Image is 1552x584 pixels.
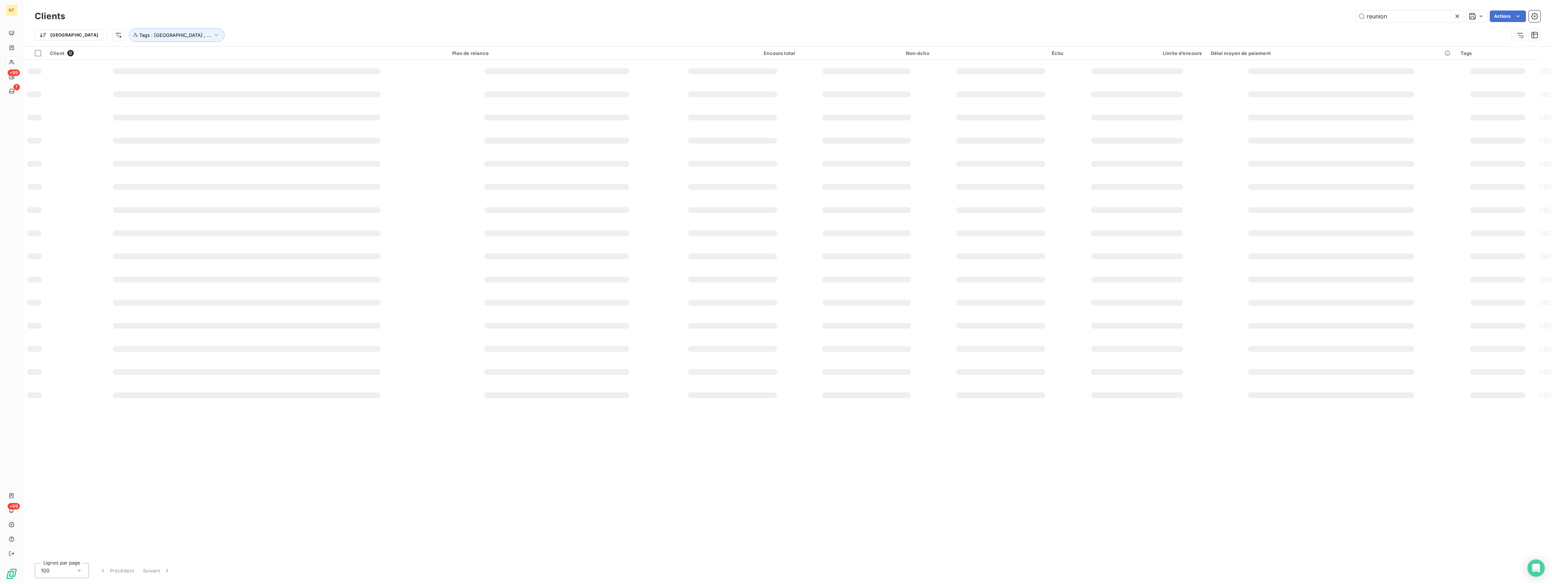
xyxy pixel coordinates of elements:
[67,50,74,56] span: 0
[129,28,225,42] button: Tags : [GEOGRAPHIC_DATA] , ...
[41,567,50,574] span: 100
[6,568,17,580] img: Logo LeanPay
[6,4,17,16] div: NT
[50,50,64,56] span: Client
[13,84,20,90] span: 7
[1355,10,1464,22] input: Rechercher
[1490,10,1526,22] button: Actions
[35,29,103,41] button: [GEOGRAPHIC_DATA]
[139,32,211,38] span: Tags : [GEOGRAPHIC_DATA] , ...
[8,69,20,76] span: +99
[8,503,20,510] span: +99
[35,10,65,23] h3: Clients
[95,563,139,578] button: Précédent
[804,50,929,56] div: Non-échu
[1460,50,1535,56] div: Tags
[1527,559,1545,577] div: Open Intercom Messenger
[1072,50,1202,56] div: Limite d’encours
[6,71,17,82] a: +99
[452,50,661,56] div: Plan de relance
[139,563,175,578] button: Suivant
[670,50,796,56] div: Encours total
[1211,50,1452,56] div: Délai moyen de paiement
[6,85,17,97] a: 7
[938,50,1064,56] div: Échu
